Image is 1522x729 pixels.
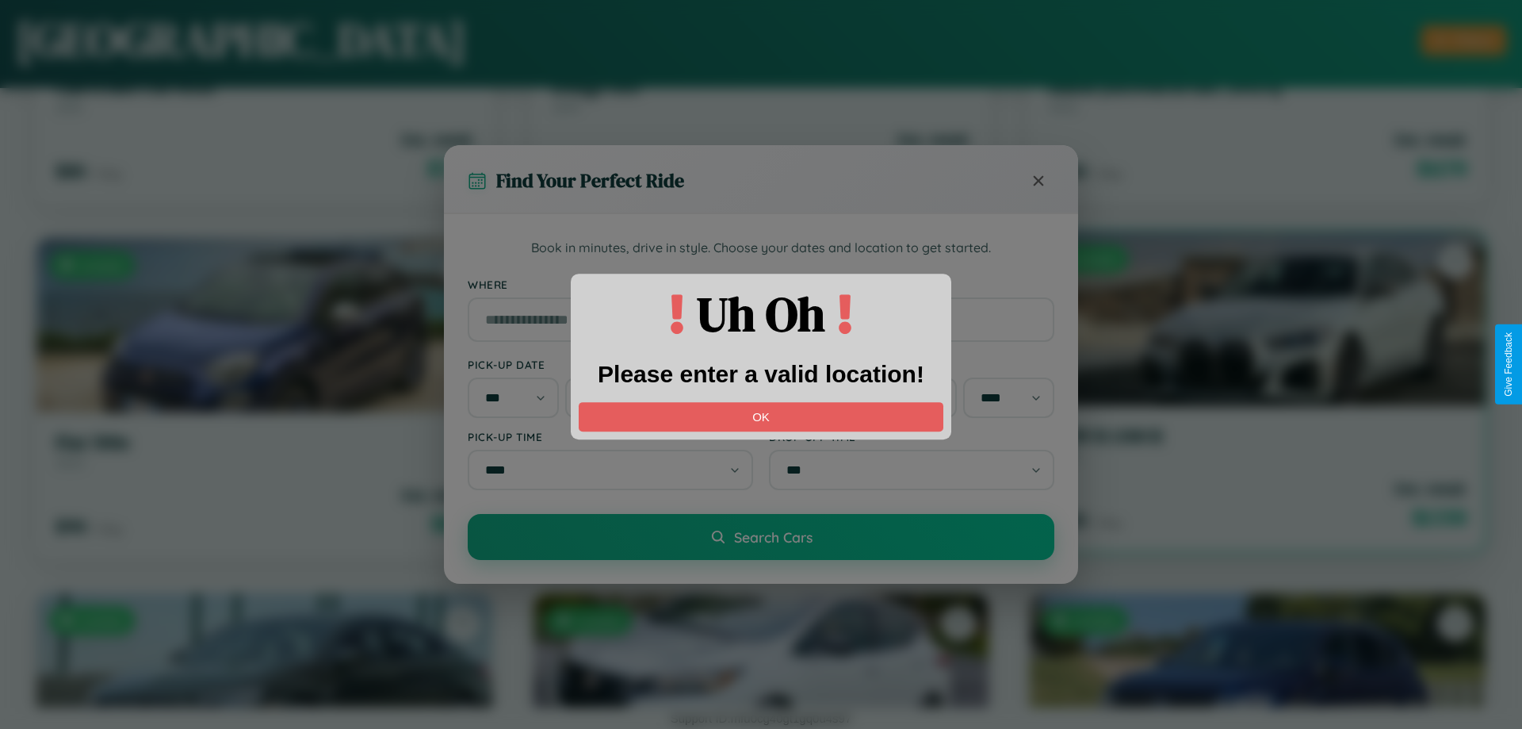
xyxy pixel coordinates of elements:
span: Search Cars [734,528,813,546]
label: Pick-up Time [468,430,753,443]
label: Pick-up Date [468,358,753,371]
label: Where [468,278,1054,291]
label: Drop-off Time [769,430,1054,443]
p: Book in minutes, drive in style. Choose your dates and location to get started. [468,238,1054,259]
label: Drop-off Date [769,358,1054,371]
h3: Find Your Perfect Ride [496,167,684,194]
